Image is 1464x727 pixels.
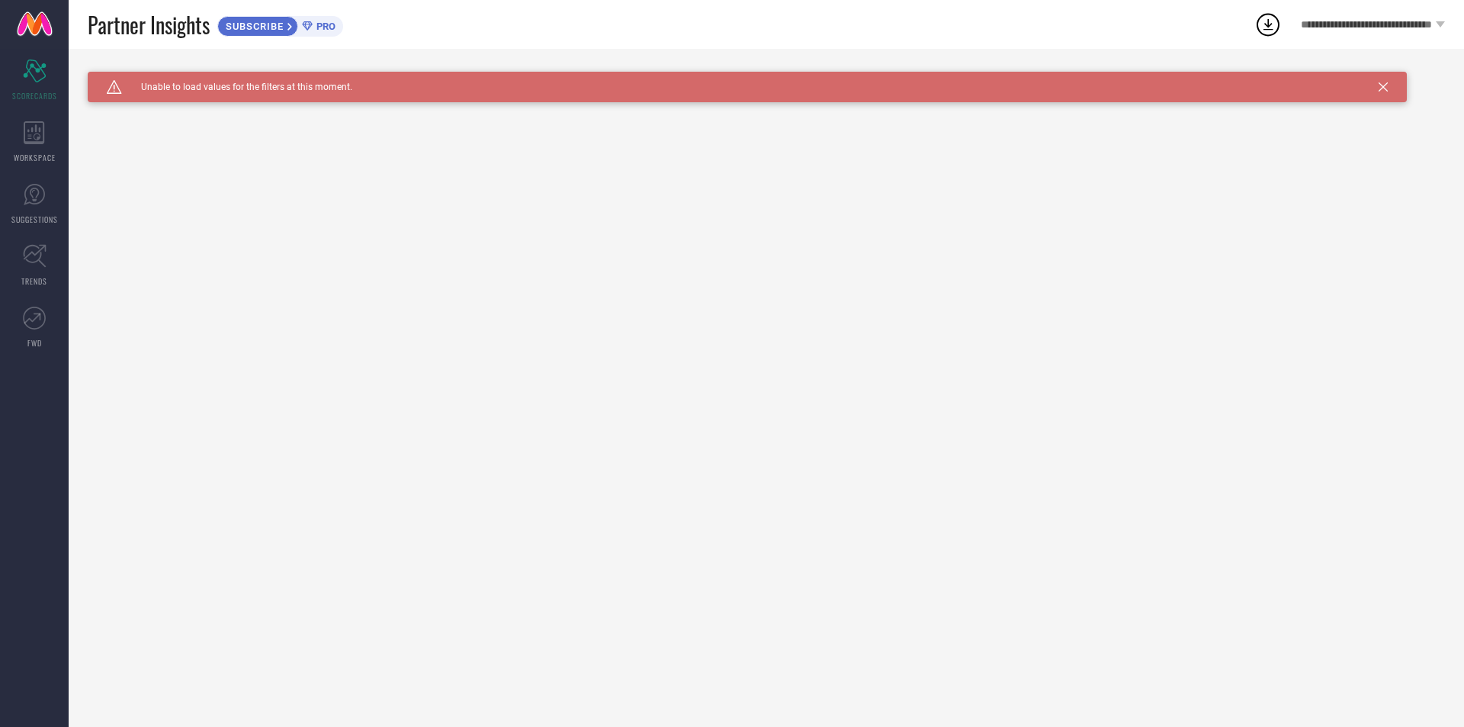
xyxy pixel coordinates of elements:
[218,21,287,32] span: SUBSCRIBE
[217,12,343,37] a: SUBSCRIBEPRO
[88,72,1445,84] div: Unable to load filters at this moment. Please try later.
[14,152,56,163] span: WORKSPACE
[21,275,47,287] span: TRENDS
[122,82,352,92] span: Unable to load values for the filters at this moment.
[12,90,57,101] span: SCORECARDS
[27,337,42,349] span: FWD
[88,9,210,40] span: Partner Insights
[11,214,58,225] span: SUGGESTIONS
[1254,11,1282,38] div: Open download list
[313,21,335,32] span: PRO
